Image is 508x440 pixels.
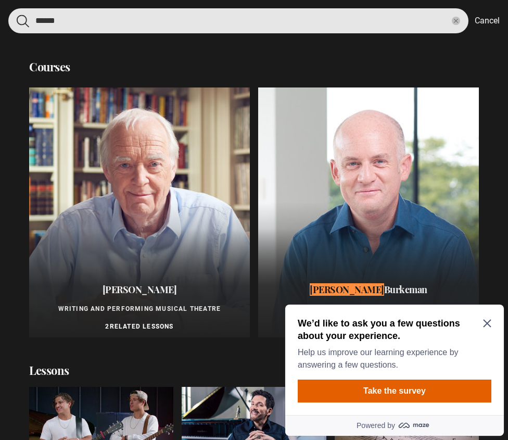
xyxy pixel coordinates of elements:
[17,79,210,102] button: Take the survey
[58,305,221,312] span: Writing and Performing Musical Theatre
[264,322,473,331] p: 22 Related Lessons
[35,322,244,331] p: 2 Related Lessons
[202,19,210,27] button: Close Maze Prompt
[29,87,250,337] a: [PERSON_NAME]Writing and Performing Musical Theatre2Related Lessons
[17,46,206,71] p: Help us improve our learning experience by answering a few questions.
[452,17,460,25] button: Clear the search query
[103,283,177,296] span: [PERSON_NAME]
[310,283,384,296] mark: [PERSON_NAME]
[384,283,427,296] span: Burkeman
[475,15,500,27] button: Cancel
[8,8,468,33] input: Search
[4,4,223,135] div: Optional study invitation
[17,17,206,42] h2: We’d like to ask you a few questions about your experience.
[29,59,70,75] h2: Courses
[4,115,223,135] a: Powered by maze
[17,15,29,28] button: Submit the search query
[258,87,479,337] a: [PERSON_NAME]BurkemanTime Management22Related Lessons
[29,362,479,379] h2: Lessons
